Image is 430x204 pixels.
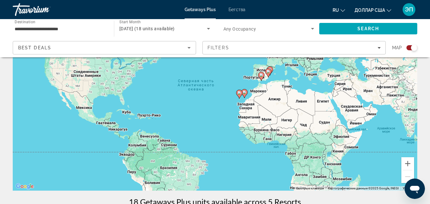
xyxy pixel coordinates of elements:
a: Бегства [229,7,245,12]
button: Меню пользователя [401,3,417,16]
font: ru [333,8,339,13]
button: Увеличить [401,157,414,170]
button: Быстрые клавиши [296,186,324,191]
span: Start Month [119,20,141,24]
img: Google [14,182,35,191]
a: Открыть эту область в Google Картах (в новом окне) [14,182,35,191]
a: Условия (ссылка откроется в новой вкладке) [403,186,415,190]
button: Изменить валюту [355,5,391,15]
span: Картографические данные ©2025 Google, INEGI [328,186,399,190]
button: Search [319,23,417,34]
iframe: Кнопка запуска окна обмена сообщениями [405,179,425,199]
button: Уменьшить [401,170,414,183]
button: Изменить язык [333,5,345,15]
button: Filters [202,41,386,54]
font: доллар США [355,8,385,13]
span: Destination [15,19,35,24]
span: Filters [208,45,229,50]
span: [DATE] (18 units available) [119,26,175,31]
input: Select destination [15,25,106,33]
font: ЭП [405,6,413,13]
span: Any Occupancy [223,26,256,32]
span: Map [392,43,402,52]
span: Best Deals [18,45,51,50]
span: Search [357,26,379,31]
a: Getaways Plus [185,7,216,12]
a: Травориум [13,1,76,18]
mat-select: Sort by [18,44,191,52]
